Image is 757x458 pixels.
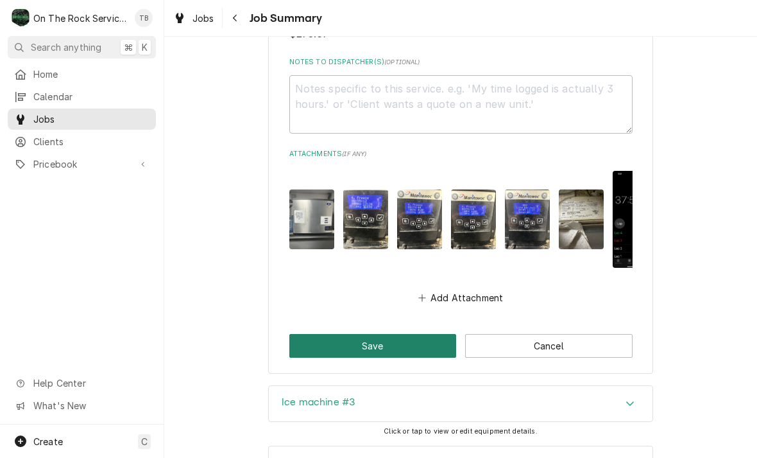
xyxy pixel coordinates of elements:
a: Jobs [8,109,156,130]
button: Navigate back [225,8,246,28]
span: Click or tap to view or edit equipment details. [384,427,538,436]
img: xBi8p8wTSSyYFNg7zbZw [289,189,334,249]
span: Calendar [33,90,149,103]
a: Calendar [8,86,156,107]
button: Accordion Details Expand Trigger [269,386,652,422]
span: What's New [33,399,148,412]
span: Create [33,436,63,447]
img: VNTNNh6STy4gyqaJccoD [613,171,658,268]
div: TB [135,9,153,27]
a: Go to Pricebook [8,154,156,175]
label: Attachments [289,149,633,159]
span: Search anything [31,40,101,54]
span: Job Summary [246,10,323,27]
div: Button Group [289,334,633,358]
span: ( if any ) [342,150,366,157]
span: Clients [33,135,149,148]
img: 8wR83lR3eDItXEqgud6g [559,189,604,249]
button: Save [289,334,457,358]
button: Cancel [465,334,633,358]
h3: Ice machine #3 [282,396,355,409]
img: H3YqmVGRPmiI9jNiMXbh [505,189,550,249]
a: Home [8,64,156,85]
span: ( optional ) [384,58,420,66]
img: gfeJqrhFTAmIsahUwAaR [343,189,388,249]
span: Home [33,67,149,81]
div: O [12,9,30,27]
span: K [142,40,148,54]
label: Notes to Dispatcher(s) [289,57,633,67]
div: Todd Brady's Avatar [135,9,153,27]
a: Jobs [168,8,219,29]
div: On The Rock Services [33,12,128,25]
div: Ice machine #3 [268,385,653,423]
span: C [141,435,148,448]
a: Go to Help Center [8,373,156,394]
div: Notes to Dispatcher(s) [289,57,633,133]
span: Help Center [33,376,148,390]
div: On The Rock Services's Avatar [12,9,30,27]
div: Accordion Header [269,386,652,422]
span: Pricebook [33,157,130,171]
img: N9rD2GhhS9K2rbn8hG6F [397,189,442,249]
div: Button Group Row [289,334,633,358]
button: Add Attachment [416,289,506,307]
img: SHUEbK7SRfq78TGMTg4D [451,189,496,249]
span: Jobs [192,12,214,25]
div: Attachments [289,149,633,306]
a: Go to What's New [8,395,156,416]
span: ⌘ [124,40,133,54]
button: Search anything⌘K [8,36,156,58]
a: Clients [8,131,156,152]
span: Jobs [33,112,149,126]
